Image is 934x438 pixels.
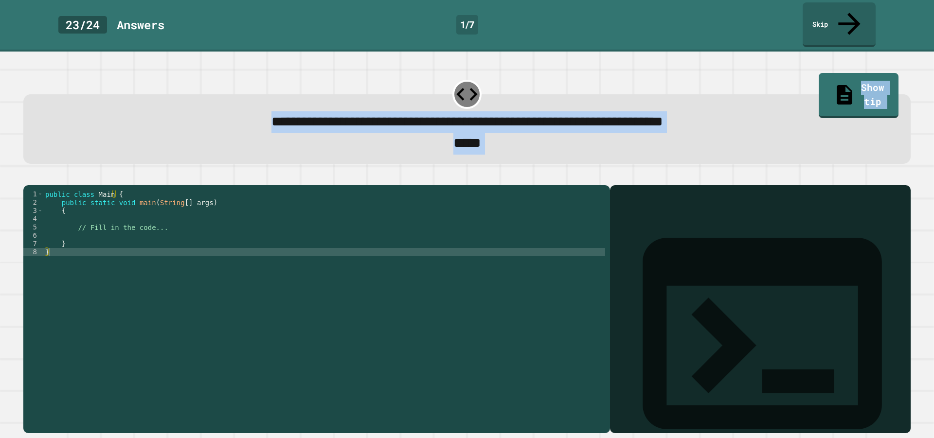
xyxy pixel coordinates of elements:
[23,207,43,215] div: 3
[23,223,43,231] div: 5
[117,16,164,34] div: Answer s
[23,198,43,207] div: 2
[803,2,876,47] a: Skip
[23,248,43,256] div: 8
[23,240,43,248] div: 7
[23,215,43,223] div: 4
[23,190,43,198] div: 1
[37,207,43,215] span: Toggle code folding, rows 3 through 7
[58,16,107,34] div: 23 / 24
[456,15,478,35] div: 1 / 7
[37,190,43,198] span: Toggle code folding, rows 1 through 8
[23,231,43,240] div: 6
[819,73,898,118] a: Show tip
